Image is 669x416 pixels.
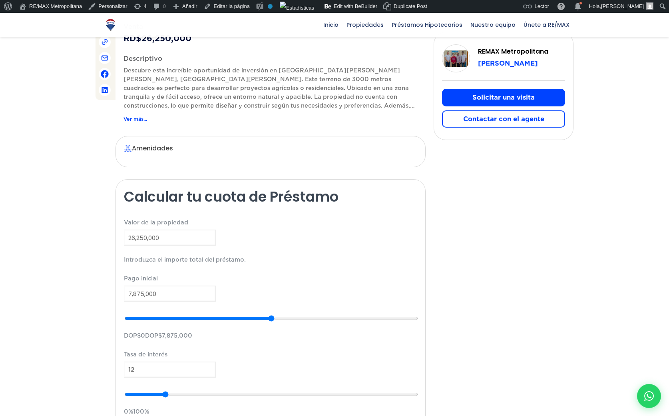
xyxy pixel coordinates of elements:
[124,188,417,206] h2: Calcular tu cuota de Préstamo
[319,19,342,31] span: Inicio
[101,70,109,78] img: Compartir en Facebook
[124,362,216,378] input: %
[123,34,418,44] span: RD$
[520,13,573,37] a: Únete a RE/MAX
[123,114,147,124] span: Ver más...
[388,13,466,37] a: Préstamos Hipotecarios
[124,286,216,302] input: RD$
[124,350,417,360] label: Tasa de interés
[141,34,191,43] span: 26,250,000
[124,144,132,153] img: Icono de amenidades
[124,274,417,284] label: Pago inicial
[145,332,192,339] span: DOP$7,875,000
[101,54,109,62] img: Compartir por correo
[478,60,538,67] span: [PERSON_NAME]
[99,36,111,48] span: Copiar enlace
[442,89,565,106] button: Solicitar una visita
[466,13,520,37] a: Nuestro equipo
[124,256,246,263] span: Introduzca el importe total del préstamo.
[268,4,273,9] div: No indexar
[124,408,133,415] span: 0%
[101,38,109,46] img: Copiar Enlace
[442,44,470,72] div: Abigail Rodríguez
[280,2,314,14] img: Visitas de 48 horas. Haz clic para ver más estadísticas del sitio.
[133,408,149,415] span: 100%
[442,110,565,127] button: Contactar con el agente
[466,19,520,31] span: Nuestro equipo
[104,18,117,32] img: Logo de REMAX
[123,66,418,110] p: Descubre esta increíble oportunidad de inversión en [GEOGRAPHIC_DATA][PERSON_NAME][PERSON_NAME], ...
[342,13,388,37] a: Propiedades
[104,13,117,37] a: RE/MAX Metropolitana
[319,13,342,37] a: Inicio
[342,19,388,31] span: Propiedades
[124,144,417,153] h2: Amenidades
[124,218,417,228] label: Valor de la propiedad
[388,19,466,31] span: Préstamos Hipotecarios
[124,332,145,339] span: DOP$0
[124,230,216,246] input: RD$
[123,56,418,62] h2: Descriptivo
[601,3,644,9] span: [PERSON_NAME]
[102,87,108,93] img: Compartir en Linkedin
[520,19,573,31] span: Únete a RE/MAX
[478,48,565,55] h3: REMAX Metropolitana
